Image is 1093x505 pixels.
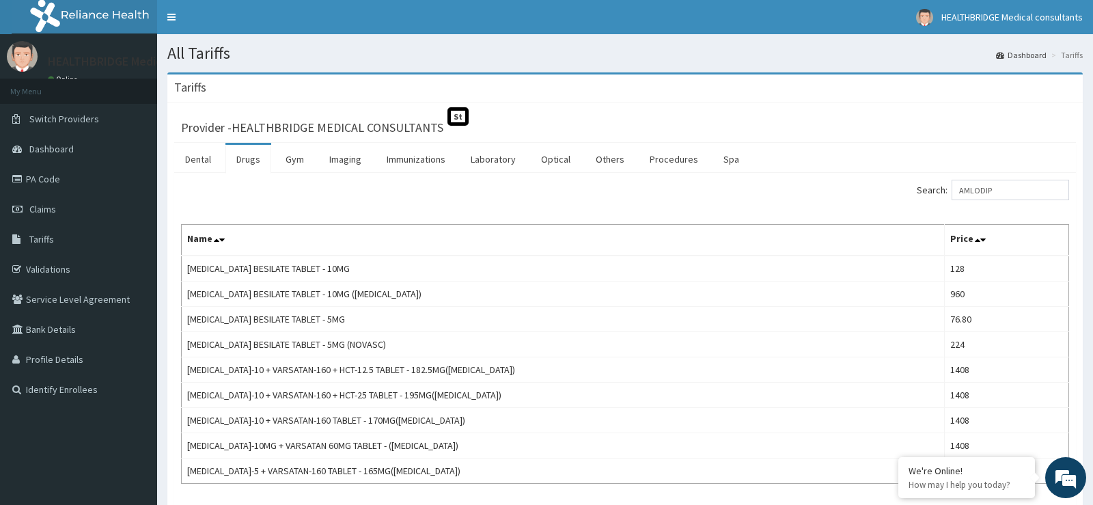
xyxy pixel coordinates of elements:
[174,81,206,94] h3: Tariffs
[182,282,945,307] td: [MEDICAL_DATA] BESILATE TABLET - 10MG ([MEDICAL_DATA])
[182,256,945,282] td: [MEDICAL_DATA] BESILATE TABLET - 10MG
[182,307,945,332] td: [MEDICAL_DATA] BESILATE TABLET - 5MG
[447,107,469,126] span: St
[29,113,99,125] span: Switch Providers
[182,459,945,484] td: [MEDICAL_DATA]-5 + VARSATAN-160 TABLET - 165MG([MEDICAL_DATA])
[48,55,238,68] p: HEALTHBRIDGE Medical consultants
[944,433,1068,459] td: 1408
[941,11,1083,23] span: HEALTHBRIDGE Medical consultants
[944,282,1068,307] td: 960
[174,145,222,174] a: Dental
[318,145,372,174] a: Imaging
[182,408,945,433] td: [MEDICAL_DATA]-10 + VARSATAN-160 TABLET - 170MG([MEDICAL_DATA])
[29,143,74,155] span: Dashboard
[48,74,81,84] a: Online
[182,357,945,383] td: [MEDICAL_DATA]-10 + VARSATAN-160 + HCT-12.5 TABLET - 182.5MG([MEDICAL_DATA])
[639,145,709,174] a: Procedures
[712,145,750,174] a: Spa
[944,332,1068,357] td: 224
[530,145,581,174] a: Optical
[917,180,1069,200] label: Search:
[182,225,945,256] th: Name
[944,408,1068,433] td: 1408
[944,357,1068,383] td: 1408
[996,49,1047,61] a: Dashboard
[909,465,1025,477] div: We're Online!
[952,180,1069,200] input: Search:
[29,233,54,245] span: Tariffs
[182,332,945,357] td: [MEDICAL_DATA] BESILATE TABLET - 5MG (NOVASC)
[181,122,443,134] h3: Provider - HEALTHBRIDGE MEDICAL CONSULTANTS
[909,479,1025,491] p: How may I help you today?
[944,307,1068,332] td: 76.80
[585,145,635,174] a: Others
[944,256,1068,282] td: 128
[182,433,945,459] td: [MEDICAL_DATA]-10MG + VARSATAN 60MG TABLET - ([MEDICAL_DATA])
[376,145,456,174] a: Immunizations
[167,44,1083,62] h1: All Tariffs
[275,145,315,174] a: Gym
[916,9,933,26] img: User Image
[944,383,1068,408] td: 1408
[460,145,527,174] a: Laboratory
[944,225,1068,256] th: Price
[1048,49,1083,61] li: Tariffs
[225,145,271,174] a: Drugs
[7,41,38,72] img: User Image
[29,203,56,215] span: Claims
[182,383,945,408] td: [MEDICAL_DATA]-10 + VARSATAN-160 + HCT-25 TABLET - 195MG([MEDICAL_DATA])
